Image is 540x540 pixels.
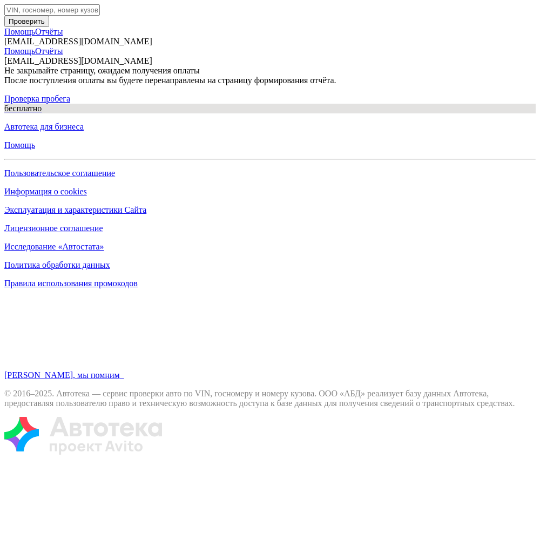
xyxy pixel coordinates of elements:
a: Пользовательское соглашение [4,168,536,178]
a: Информация о cookies [4,187,536,197]
a: [PERSON_NAME], мы помним [4,297,536,380]
a: Помощь [4,27,35,36]
a: Помощь [4,46,35,56]
img: tWS6KzJlK1XUpy65r7uaHVIs4JI6Dha8Nraz9T2hA03BhoCc4MtbvZCxBLwJIh+mQSIAkLBJpqMoKVdP8sONaFJLCz6I0+pu7... [4,417,162,455]
a: Лицензионное соглашение [4,224,536,233]
div: Проверка пробега [4,94,536,113]
a: Автотека для бизнеса [4,122,536,132]
a: Эксплуатация и характеристики Сайта [4,205,536,215]
a: Исследование «Автостата» [4,242,536,252]
div: [EMAIL_ADDRESS][DOMAIN_NAME] [4,56,536,66]
a: Правила использования промокодов [4,279,536,288]
p: © 2016– 2025 . Автотека — сервис проверки авто по VIN, госномеру и номеру кузова. ООО «АБД» реали... [4,389,536,408]
span: бесплатно [4,104,42,113]
div: Не закрывайте страницу, ожидаем получения оплаты [4,66,536,76]
a: Политика обработки данных [4,260,536,270]
div: После поступления оплаты вы будете перенаправлены на страницу формирования отчёта. [4,76,536,85]
a: Отчёты [35,27,63,36]
a: Проверка пробегабесплатно [4,94,536,113]
a: Помощь [4,140,536,150]
span: Проверить [9,17,45,25]
button: Проверить [4,16,49,27]
a: Отчёты [35,46,63,56]
input: VIN, госномер, номер кузова [4,4,100,16]
div: [EMAIL_ADDRESS][DOMAIN_NAME] [4,37,536,46]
